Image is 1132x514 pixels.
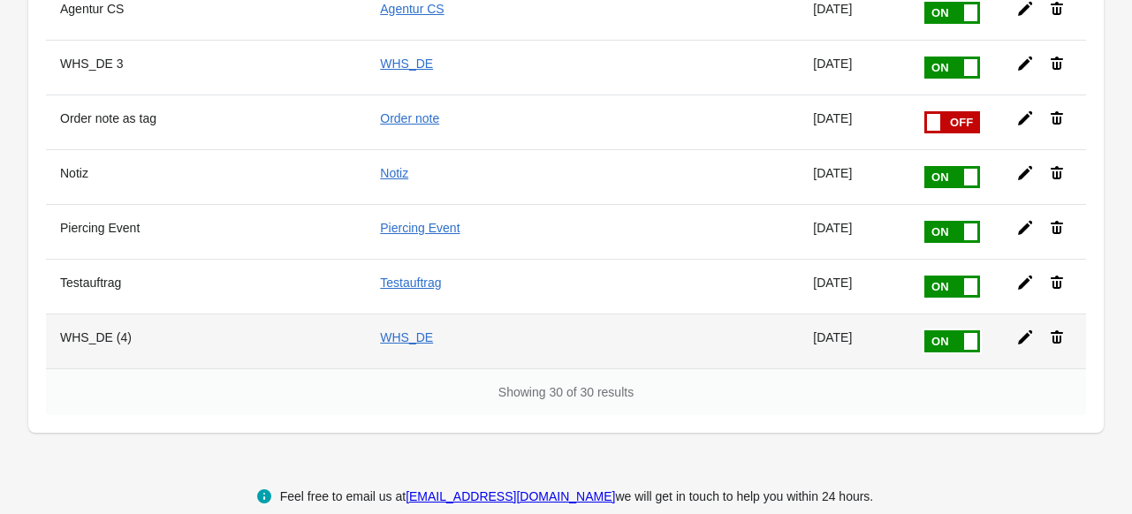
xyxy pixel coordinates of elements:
div: Showing 30 of 30 results [46,368,1086,415]
a: [EMAIL_ADDRESS][DOMAIN_NAME] [406,489,615,503]
a: Testauftrag [380,276,441,290]
th: WHS_DE 3 [46,40,366,94]
td: [DATE] [799,204,908,259]
th: Testauftrag [46,259,366,314]
td: [DATE] [799,40,908,94]
td: [DATE] [799,94,908,149]
div: Feel free to email us at we will get in touch to help you within 24 hours. [280,486,874,507]
th: Piercing Event [46,204,366,259]
a: WHS_DE [380,330,433,344]
td: [DATE] [799,149,908,204]
th: Order note as tag [46,94,366,149]
th: WHS_DE (4) [46,314,366,368]
a: Order note [380,111,439,125]
a: Agentur CS [380,2,444,16]
a: WHS_DE [380,57,433,71]
th: Notiz [46,149,366,204]
a: Piercing Event [380,221,460,235]
td: [DATE] [799,314,908,368]
a: Notiz [380,166,408,180]
td: [DATE] [799,259,908,314]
